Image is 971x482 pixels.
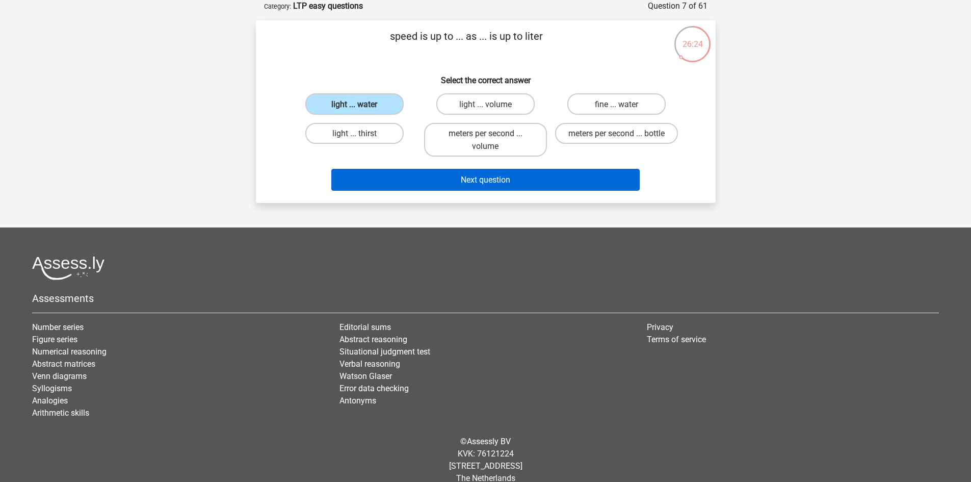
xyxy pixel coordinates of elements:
font: speed is up to ... as ... is up to liter [390,30,543,42]
a: Venn diagrams [32,371,87,381]
a: Syllogisms [32,384,72,393]
font: meters per second ... bottle [568,129,665,138]
font: Next question [461,175,510,185]
font: Assessments [32,292,94,305]
a: Antonyms [339,396,376,405]
font: light ... water [331,99,377,109]
a: Abstract reasoning [339,335,407,344]
font: Category: [264,3,291,10]
font: fine ... water [595,99,638,109]
a: Error data checking [339,384,409,393]
a: Privacy [647,322,673,332]
a: Figure series [32,335,77,344]
a: Situational judgment test [339,347,430,357]
a: Terms of service [647,335,706,344]
font: KVK: 76121224 [458,449,514,459]
font: LTP easy questions [293,1,363,11]
font: 26:24 [683,39,703,49]
a: Editorial sums [339,322,391,332]
a: Analogies [32,396,68,405]
font: light ... thirst [332,129,377,138]
font: © [460,437,467,446]
a: Numerical reasoning [32,347,107,357]
img: Assessly logo [32,256,104,280]
a: Number series [32,322,84,332]
font: meters per second ... volume [449,129,522,151]
font: [STREET_ADDRESS] [449,461,522,471]
font: light ... volume [459,99,512,109]
a: Arithmetic skills [32,408,89,418]
a: Abstract matrices [32,359,95,369]
a: Assessly BV [467,437,511,446]
button: Next question [331,169,640,191]
a: Watson Glaser [339,371,392,381]
a: Verbal reasoning [339,359,400,369]
font: Select the correct answer [441,75,531,85]
font: Question 7 of 61 [648,1,707,11]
